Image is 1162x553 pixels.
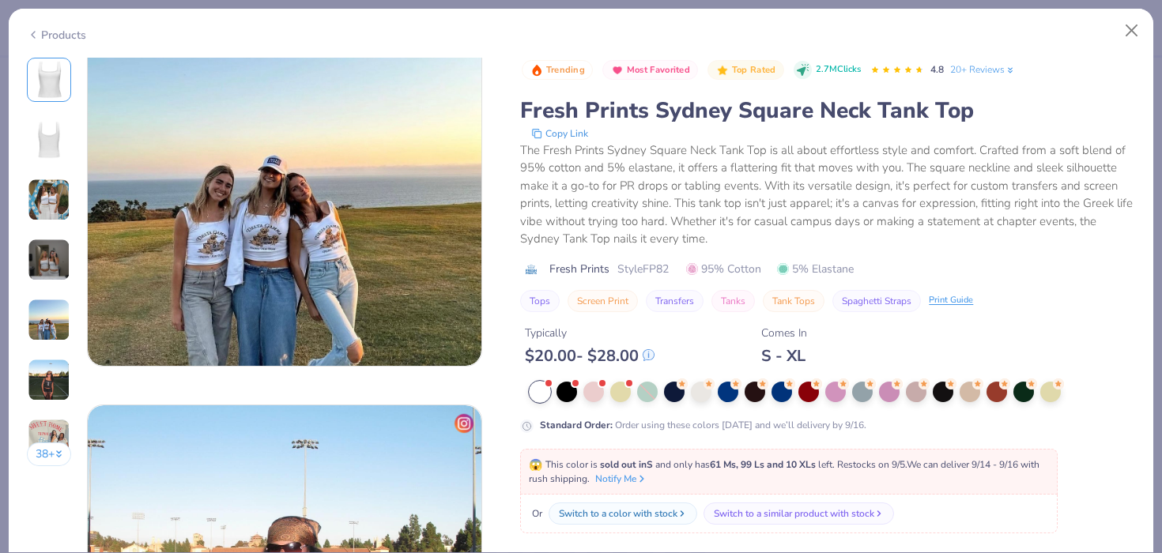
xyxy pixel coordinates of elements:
[816,63,861,77] span: 2.7M Clicks
[27,442,72,466] button: 38+
[761,346,807,366] div: S - XL
[540,419,613,431] strong: Standard Order :
[832,290,921,312] button: Spaghetti Straps
[546,66,585,74] span: Trending
[28,299,70,341] img: User generated content
[540,418,866,432] div: Order using these colors [DATE] and we’ll delivery by 9/16.
[28,419,70,461] img: User generated content
[520,141,1135,248] div: The Fresh Prints Sydney Square Neck Tank Top is all about effortless style and comfort. Crafted f...
[870,58,924,83] div: 4.8 Stars
[732,66,776,74] span: Top Rated
[627,66,690,74] span: Most Favorited
[1117,16,1147,46] button: Close
[950,62,1016,77] a: 20+ Reviews
[28,179,70,221] img: User generated content
[714,506,874,521] div: Switch to a similar product with stock
[559,506,677,521] div: Switch to a color with stock
[646,290,704,312] button: Transfers
[602,60,698,81] button: Badge Button
[568,290,638,312] button: Screen Print
[549,502,697,525] button: Switch to a color with stock
[716,64,729,77] img: Top Rated sort
[711,290,755,312] button: Tanks
[617,261,669,277] span: Style FP82
[761,325,807,341] div: Comes In
[525,325,655,341] div: Typically
[529,506,542,521] span: Or
[526,126,593,141] button: copy to clipboard
[522,60,593,81] button: Badge Button
[704,502,894,525] button: Switch to a similar product with stock
[710,458,816,471] strong: 61 Ms, 99 Ls and 10 XLs
[930,63,944,76] span: 4.8
[520,96,1135,126] div: Fresh Prints Sydney Square Neck Tank Top
[28,359,70,401] img: User generated content
[763,290,824,312] button: Tank Tops
[30,61,68,99] img: Front
[549,261,609,277] span: Fresh Prints
[777,261,854,277] span: 5% Elastane
[595,472,647,486] button: Notify Me
[525,346,655,366] div: $ 20.00 - $ 28.00
[520,290,560,312] button: Tops
[530,64,543,77] img: Trending sort
[520,263,541,276] img: brand logo
[707,60,783,81] button: Badge Button
[686,261,761,277] span: 95% Cotton
[455,414,473,433] img: insta-icon.png
[28,239,70,281] img: User generated content
[27,27,86,43] div: Products
[529,458,1039,485] span: This color is and only has left . Restocks on 9/5. We can deliver 9/14 - 9/16 with rush shipping.
[529,457,542,472] span: 😱
[30,121,68,159] img: Back
[611,64,624,77] img: Most Favorited sort
[600,458,653,471] strong: sold out in S
[929,294,973,307] div: Print Guide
